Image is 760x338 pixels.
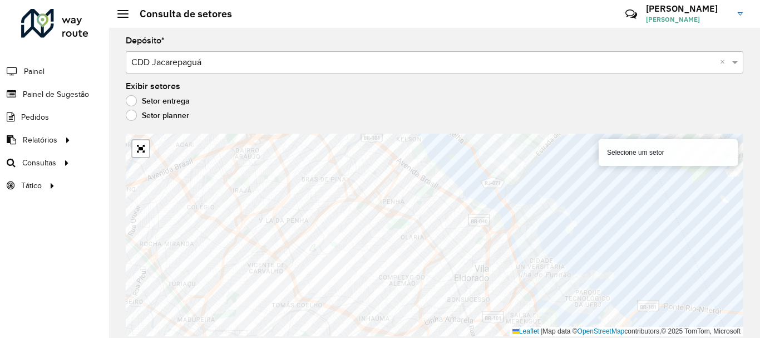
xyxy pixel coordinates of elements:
label: Setor planner [126,110,189,121]
span: Clear all [720,56,729,69]
span: Tático [21,180,42,192]
a: Leaflet [512,327,539,335]
span: Painel [24,66,45,77]
a: OpenStreetMap [578,327,625,335]
h3: [PERSON_NAME] [646,3,729,14]
label: Exibir setores [126,80,180,93]
a: Contato Rápido [619,2,643,26]
span: Relatórios [23,134,57,146]
label: Setor entrega [126,95,190,106]
span: Pedidos [21,111,49,123]
a: Abrir mapa em tela cheia [132,140,149,157]
h2: Consulta de setores [129,8,232,20]
span: Consultas [22,157,56,169]
span: Painel de Sugestão [23,89,89,100]
span: [PERSON_NAME] [646,14,729,25]
div: Map data © contributors,© 2025 TomTom, Microsoft [510,327,743,336]
span: | [541,327,542,335]
div: Selecione um setor [599,139,738,166]
label: Depósito [126,34,165,47]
